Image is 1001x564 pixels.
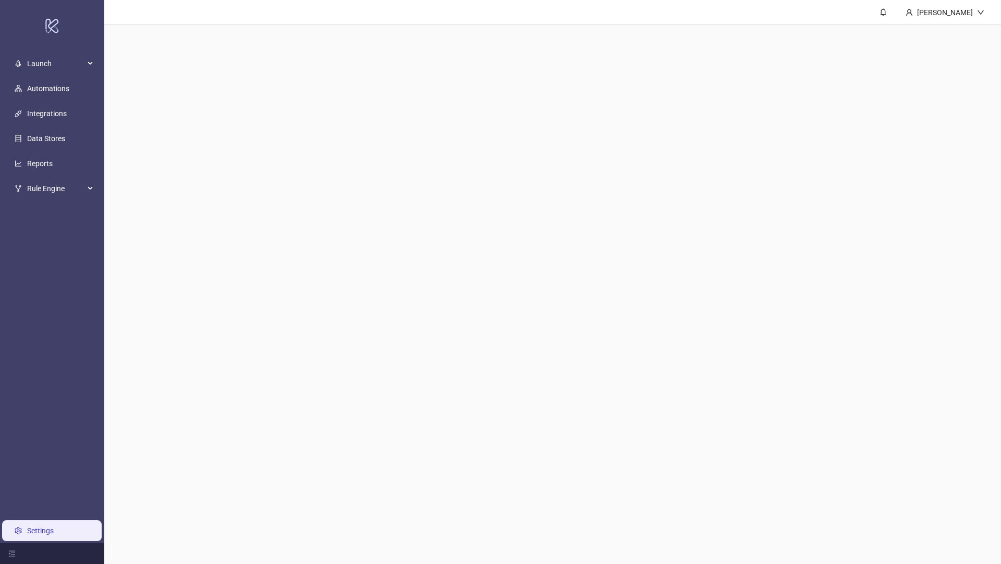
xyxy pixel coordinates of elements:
a: Reports [27,159,53,168]
span: fork [15,185,22,192]
span: Rule Engine [27,178,84,199]
a: Settings [27,527,54,535]
span: rocket [15,60,22,67]
span: bell [880,8,887,16]
span: user [906,9,913,16]
a: Automations [27,84,69,93]
a: Data Stores [27,134,65,143]
a: Integrations [27,109,67,118]
span: down [977,9,984,16]
span: Launch [27,53,84,74]
span: menu-fold [8,550,16,557]
div: [PERSON_NAME] [913,7,977,18]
